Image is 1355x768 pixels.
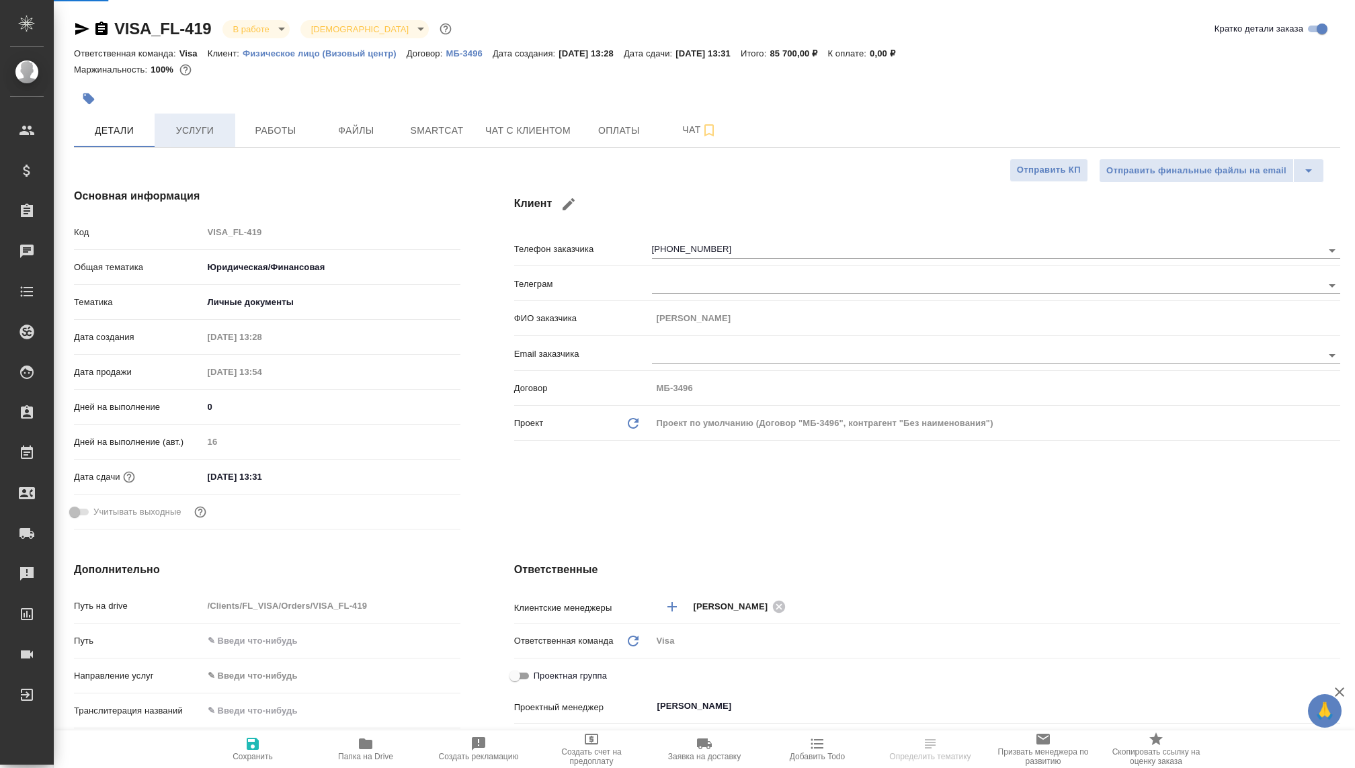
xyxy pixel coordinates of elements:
[995,747,1092,766] span: Призвать менеджера по развитию
[74,226,203,239] p: Код
[1106,163,1286,179] span: Отправить финальные файлы на email
[543,747,640,766] span: Создать счет на предоплату
[648,730,761,768] button: Заявка на доставку
[74,261,203,274] p: Общая тематика
[535,730,648,768] button: Создать счет на предоплату
[761,730,874,768] button: Добавить Todo
[514,382,652,395] p: Договор
[163,122,227,139] span: Услуги
[667,122,732,138] span: Чат
[652,412,1340,435] div: Проект по умолчанию (Договор "МБ-3496", контрагент "Без наименования")
[559,48,624,58] p: [DATE] 13:28
[652,630,1340,652] div: Visa
[74,634,203,648] p: Путь
[405,122,469,139] span: Smartcat
[514,562,1340,578] h4: Ответственные
[1010,159,1088,182] button: Отправить КП
[93,505,181,519] span: Учитывать выходные
[74,65,151,75] p: Маржинальность:
[1017,163,1081,178] span: Отправить КП
[74,669,203,683] p: Направление услуг
[514,312,652,325] p: ФИО заказчика
[222,20,290,38] div: В работе
[1313,697,1336,725] span: 🙏
[74,400,203,414] p: Дней на выполнение
[74,470,120,484] p: Дата сдачи
[300,20,429,38] div: В работе
[790,752,845,761] span: Добавить Todo
[74,296,203,309] p: Тематика
[1108,747,1204,766] span: Скопировать ссылку на оценку заказа
[203,665,460,687] div: ✎ Введи что-нибудь
[870,48,905,58] p: 0,00 ₽
[656,591,688,623] button: Добавить менеджера
[120,468,138,486] button: Если добавить услуги и заполнить их объемом, то дата рассчитается автоматически
[514,347,652,361] p: Email заказчика
[203,362,321,382] input: Пустое поле
[203,222,460,242] input: Пустое поле
[243,47,407,58] a: Физическое лицо (Визовый центр)
[196,730,309,768] button: Сохранить
[229,24,274,35] button: В работе
[93,21,110,37] button: Скопировать ссылку
[203,256,460,279] div: Юридическая/Финансовая
[741,48,770,58] p: Итого:
[1333,605,1336,608] button: Open
[208,48,243,58] p: Клиент:
[694,600,776,613] span: [PERSON_NAME]
[324,122,388,139] span: Файлы
[1323,276,1342,295] button: Open
[1323,346,1342,365] button: Open
[514,278,652,291] p: Телеграм
[514,601,652,615] p: Клиентские менеджеры
[668,752,741,761] span: Заявка на доставку
[74,331,203,344] p: Дата создания
[514,188,1340,220] h4: Клиент
[701,122,717,138] svg: Подписаться
[233,752,273,761] span: Сохранить
[987,730,1100,768] button: Призвать менеджера по развитию
[243,48,407,58] p: Физическое лицо (Визовый центр)
[1308,694,1342,728] button: 🙏
[203,397,460,417] input: ✎ Введи что-нибудь
[74,48,179,58] p: Ответственная команда:
[437,20,454,38] button: Доп статусы указывают на важность/срочность заказа
[74,704,203,718] p: Транслитерация названий
[74,562,460,578] h4: Дополнительно
[439,752,519,761] span: Создать рекламацию
[203,467,321,486] input: ✎ Введи что-нибудь
[874,730,987,768] button: Определить тематику
[1099,159,1324,183] div: split button
[208,669,444,683] div: ✎ Введи что-нибудь
[307,24,413,35] button: [DEMOGRAPHIC_DATA]
[179,48,208,58] p: Visa
[446,47,492,58] a: МБ-3496
[889,752,971,761] span: Определить тематику
[74,188,460,204] h4: Основная информация
[203,291,460,314] div: Личные документы
[177,61,194,79] button: 0.00 RUB;
[151,65,177,75] p: 100%
[493,48,559,58] p: Дата создания:
[114,19,212,38] a: VISA_FL-419
[624,48,675,58] p: Дата сдачи:
[203,596,460,615] input: Пустое поле
[770,48,827,58] p: 85 700,00 ₽
[74,599,203,613] p: Путь на drive
[74,84,104,114] button: Добавить тэг
[534,669,607,683] span: Проектная группа
[203,432,460,452] input: Пустое поле
[422,730,535,768] button: Создать рекламацию
[694,598,790,615] div: [PERSON_NAME]
[514,243,652,256] p: Телефон заказчика
[587,122,651,139] span: Оплаты
[652,308,1340,328] input: Пустое поле
[74,435,203,449] p: Дней на выполнение (авт.)
[675,48,741,58] p: [DATE] 13:31
[338,752,393,761] span: Папка на Drive
[74,366,203,379] p: Дата продажи
[514,701,652,714] p: Проектный менеджер
[407,48,446,58] p: Договор:
[1100,730,1213,768] button: Скопировать ссылку на оценку заказа
[203,327,321,347] input: Пустое поле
